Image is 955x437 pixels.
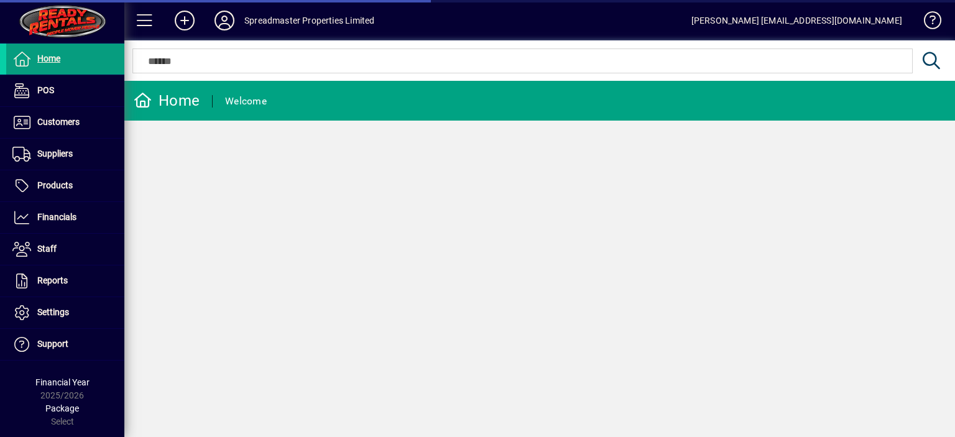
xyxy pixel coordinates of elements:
[691,11,902,30] div: [PERSON_NAME] [EMAIL_ADDRESS][DOMAIN_NAME]
[915,2,939,43] a: Knowledge Base
[37,117,80,127] span: Customers
[6,139,124,170] a: Suppliers
[37,212,76,222] span: Financials
[225,91,267,111] div: Welcome
[37,85,54,95] span: POS
[165,9,205,32] button: Add
[6,170,124,201] a: Products
[45,403,79,413] span: Package
[244,11,374,30] div: Spreadmaster Properties Limited
[6,75,124,106] a: POS
[37,339,68,349] span: Support
[37,275,68,285] span: Reports
[6,329,124,360] a: Support
[6,297,124,328] a: Settings
[37,149,73,159] span: Suppliers
[37,53,60,63] span: Home
[6,107,124,138] a: Customers
[37,180,73,190] span: Products
[37,307,69,317] span: Settings
[6,265,124,297] a: Reports
[134,91,200,111] div: Home
[6,234,124,265] a: Staff
[205,9,244,32] button: Profile
[6,202,124,233] a: Financials
[37,244,57,254] span: Staff
[35,377,90,387] span: Financial Year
